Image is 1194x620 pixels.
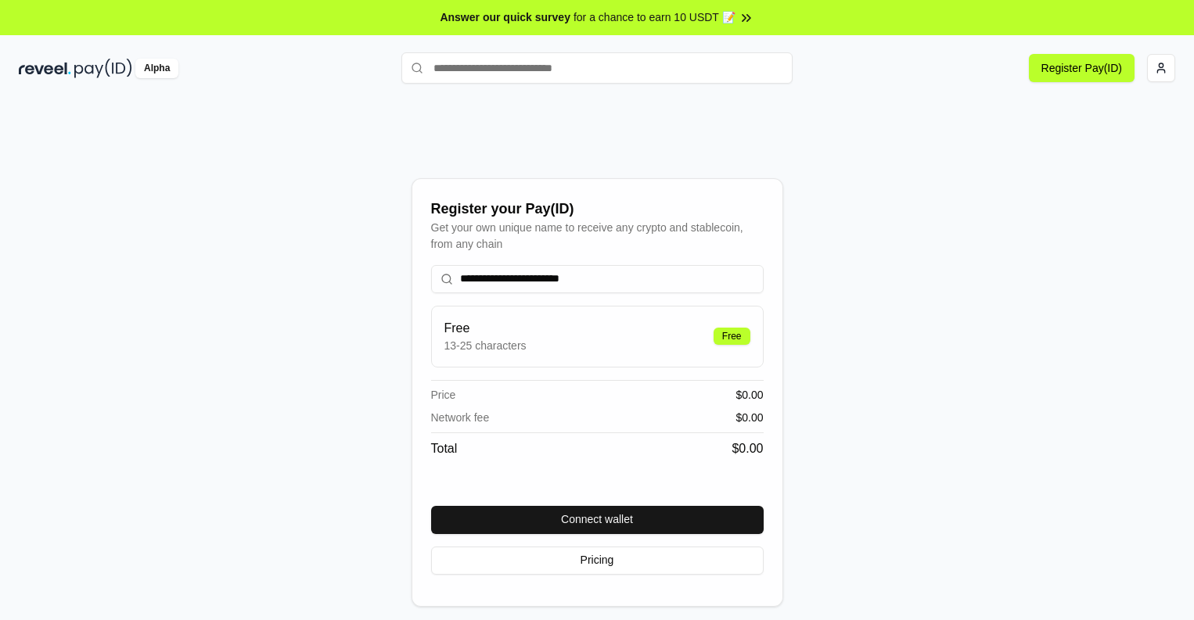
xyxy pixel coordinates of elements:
div: Register your Pay(ID) [431,198,764,220]
h3: Free [444,319,527,338]
button: Connect wallet [431,506,764,534]
img: pay_id [74,59,132,78]
span: $ 0.00 [732,439,763,458]
span: Answer our quick survey [440,9,570,26]
button: Register Pay(ID) [1029,54,1135,82]
span: $ 0.00 [735,387,763,403]
span: $ 0.00 [735,410,763,426]
span: Price [431,387,456,403]
span: Total [431,439,458,458]
div: Alpha [135,59,178,78]
span: Network fee [431,410,490,426]
button: Pricing [431,547,764,575]
div: Free [714,328,750,345]
img: reveel_dark [19,59,71,78]
div: Get your own unique name to receive any crypto and stablecoin, from any chain [431,220,764,253]
span: for a chance to earn 10 USDT 📝 [574,9,735,26]
p: 13-25 characters [444,338,527,354]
